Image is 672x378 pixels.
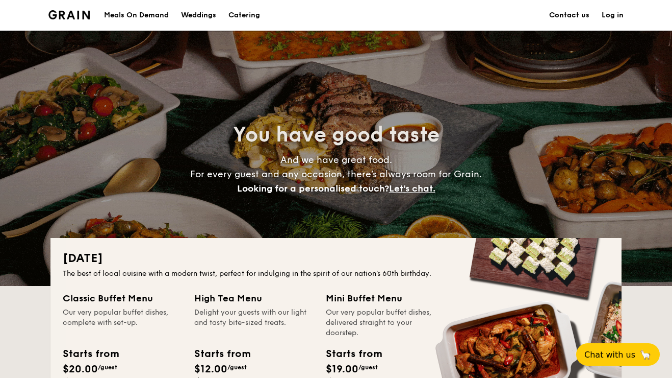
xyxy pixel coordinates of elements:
[326,363,358,375] span: $19.00
[63,269,609,279] div: The best of local cuisine with a modern twist, perfect for indulging in the spirit of our nation’...
[190,154,482,194] span: And we have great food. For every guest and any occasion, there’s always room for Grain.
[326,346,381,362] div: Starts from
[326,291,445,305] div: Mini Buffet Menu
[227,364,247,371] span: /guest
[639,349,652,361] span: 🦙
[576,343,660,366] button: Chat with us🦙
[326,308,445,338] div: Our very popular buffet dishes, delivered straight to your doorstep.
[584,350,635,360] span: Chat with us
[63,250,609,267] h2: [DATE]
[48,10,90,19] a: Logotype
[237,183,389,194] span: Looking for a personalised touch?
[194,363,227,375] span: $12.00
[194,291,314,305] div: High Tea Menu
[63,291,182,305] div: Classic Buffet Menu
[358,364,378,371] span: /guest
[389,183,435,194] span: Let's chat.
[194,346,250,362] div: Starts from
[194,308,314,338] div: Delight your guests with our light and tasty bite-sized treats.
[63,308,182,338] div: Our very popular buffet dishes, complete with set-up.
[48,10,90,19] img: Grain
[233,123,440,147] span: You have good taste
[98,364,117,371] span: /guest
[63,363,98,375] span: $20.00
[63,346,118,362] div: Starts from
